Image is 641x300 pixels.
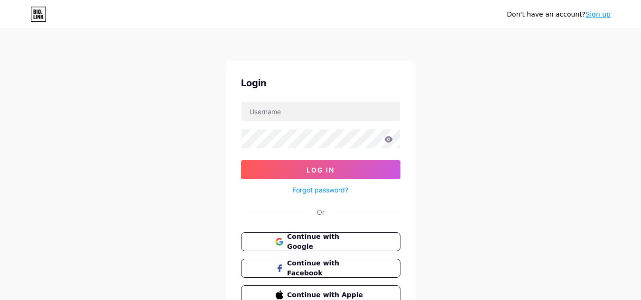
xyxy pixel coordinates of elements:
[241,76,400,90] div: Login
[293,185,348,195] a: Forgot password?
[241,259,400,278] button: Continue with Facebook
[307,166,334,174] span: Log In
[241,160,400,179] button: Log In
[241,232,400,251] button: Continue with Google
[317,207,325,217] div: Or
[585,10,611,18] a: Sign up
[287,232,365,252] span: Continue with Google
[287,258,365,278] span: Continue with Facebook
[242,102,400,121] input: Username
[287,290,365,300] span: Continue with Apple
[507,9,611,19] div: Don't have an account?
